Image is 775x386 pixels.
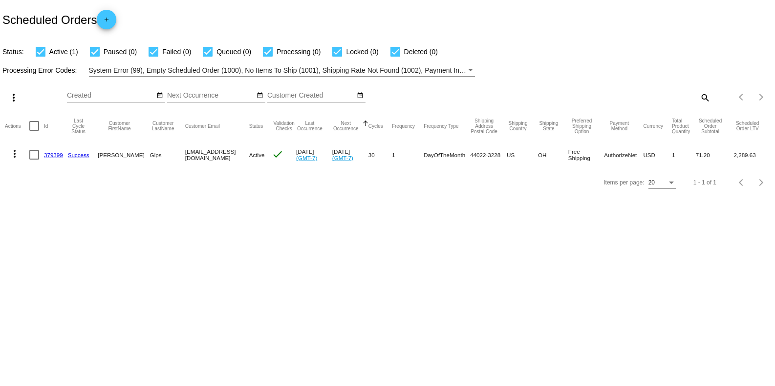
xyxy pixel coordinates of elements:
mat-cell: 1 [672,141,696,169]
button: Change sorting for PreferredShippingOption [568,118,595,134]
mat-icon: add [101,16,112,28]
mat-cell: 44022-3228 [470,141,507,169]
a: (GMT-7) [332,155,353,161]
mat-icon: search [699,90,710,105]
button: Change sorting for FrequencyType [424,123,459,129]
button: Change sorting for LastProcessingCycleId [68,118,89,134]
mat-cell: OH [538,141,568,169]
span: Locked (0) [346,46,378,58]
div: Items per page: [603,179,644,186]
mat-cell: [EMAIL_ADDRESS][DOMAIN_NAME] [185,141,249,169]
a: (GMT-7) [296,155,317,161]
mat-cell: [DATE] [296,141,332,169]
button: Change sorting for CustomerEmail [185,123,220,129]
span: Queued (0) [216,46,251,58]
button: Change sorting for Subtotal [696,118,725,134]
mat-icon: date_range [156,92,163,100]
button: Change sorting for CustomerLastName [150,121,176,131]
button: Change sorting for LifetimeValue [734,121,761,131]
mat-icon: date_range [257,92,263,100]
mat-cell: Gips [150,141,185,169]
button: Next page [752,173,771,192]
span: 20 [648,179,655,186]
mat-header-cell: Validation Checks [272,111,296,141]
mat-cell: 1 [392,141,424,169]
mat-cell: [PERSON_NAME] [98,141,150,169]
button: Change sorting for CustomerFirstName [98,121,141,131]
mat-cell: Free Shipping [568,141,604,169]
div: 1 - 1 of 1 [693,179,716,186]
mat-cell: 71.20 [696,141,734,169]
button: Previous page [732,173,752,192]
input: Customer Created [267,92,355,100]
button: Change sorting for Id [44,123,48,129]
mat-select: Filter by Processing Error Codes [89,64,475,77]
mat-select: Items per page: [648,180,676,186]
mat-cell: 30 [368,141,392,169]
span: Processing Error Codes: [2,66,77,74]
span: Processing (0) [277,46,321,58]
input: Next Occurrence [167,92,255,100]
mat-cell: USD [643,141,672,169]
button: Change sorting for ShippingPostcode [470,118,498,134]
mat-cell: US [507,141,538,169]
mat-cell: AuthorizeNet [604,141,643,169]
mat-icon: more_vert [8,92,20,103]
span: Paused (0) [104,46,137,58]
button: Change sorting for PaymentMethod.Type [604,121,634,131]
button: Previous page [732,87,752,107]
button: Change sorting for Frequency [392,123,415,129]
button: Change sorting for Cycles [368,123,383,129]
button: Change sorting for Status [249,123,263,129]
a: Success [68,152,89,158]
mat-cell: [DATE] [332,141,368,169]
mat-icon: check [272,148,283,160]
a: 379399 [44,152,63,158]
mat-icon: more_vert [9,148,21,160]
mat-cell: 2,289.63 [734,141,770,169]
mat-header-cell: Total Product Quantity [672,111,696,141]
button: Next page [752,87,771,107]
button: Change sorting for LastOccurrenceUtc [296,121,323,131]
span: Deleted (0) [404,46,438,58]
button: Change sorting for ShippingState [538,121,560,131]
input: Created [67,92,155,100]
h2: Scheduled Orders [2,10,116,29]
button: Change sorting for CurrencyIso [643,123,663,129]
mat-header-cell: Actions [5,111,29,141]
mat-cell: DayOfTheMonth [424,141,470,169]
button: Change sorting for NextOccurrenceUtc [332,121,360,131]
span: Active [249,152,265,158]
button: Change sorting for ShippingCountry [507,121,529,131]
mat-icon: date_range [357,92,364,100]
span: Failed (0) [162,46,191,58]
span: Active (1) [49,46,78,58]
span: Status: [2,48,24,56]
